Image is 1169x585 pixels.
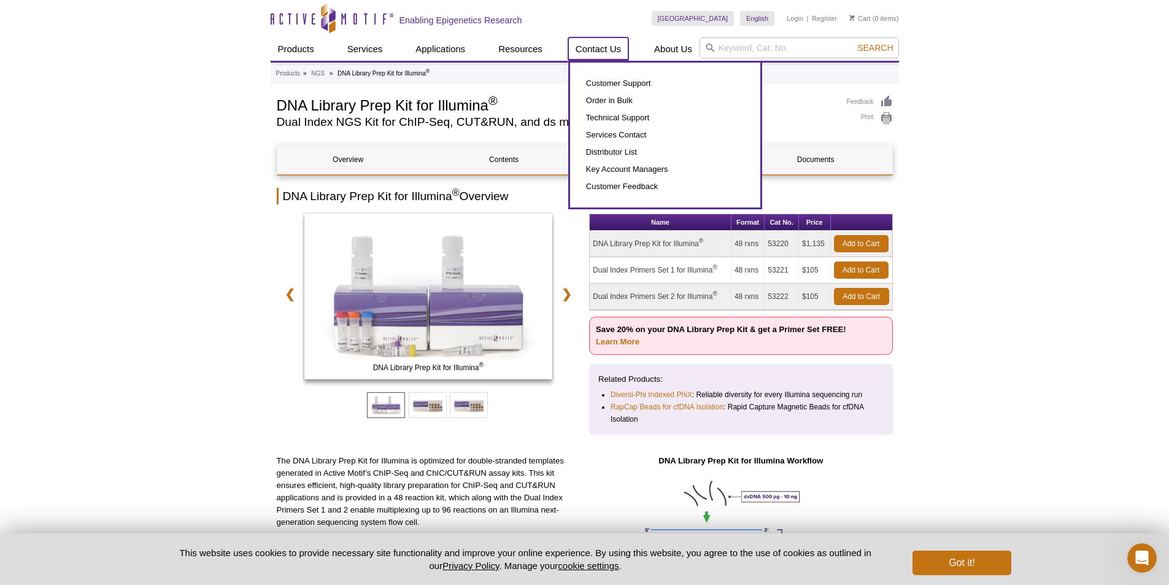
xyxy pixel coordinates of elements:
a: Technical Support [582,109,748,126]
a: Services Contact [582,126,748,144]
a: Learn More [596,337,639,346]
a: Diversi-Phi Indexed PhiX [611,389,692,401]
a: Cart [849,14,871,23]
a: Login [787,14,803,23]
a: Feedback [847,95,893,109]
button: Search [854,42,897,53]
a: Add to Cart [834,235,889,252]
li: : Reliable diversity for every Illumina sequencing run [611,389,873,401]
h2: Dual Index NGS Kit for ChIP-Seq, CUT&RUN, and ds methylated DNA assays [277,117,835,128]
a: ❯ [554,280,580,308]
td: 48 rxns [731,257,765,284]
h1: DNA Library Prep Kit for Illumina [277,95,835,114]
a: ❮ [277,280,303,308]
a: DNA Library Prep Kit for Illumina [304,214,553,383]
li: DNA Library Prep Kit for Illumina [338,70,430,77]
li: (0 items) [849,11,899,26]
li: | [807,11,809,26]
p: This website uses cookies to provide necessary site functionality and improve your online experie... [158,546,893,572]
h2: DNA Library Prep Kit for Illumina Overview [277,188,893,204]
sup: ® [488,94,498,107]
a: Order in Bulk [582,92,748,109]
img: Your Cart [849,15,855,21]
button: cookie settings [558,560,619,571]
sup: ® [479,362,483,368]
td: Dual Index Primers Set 1 for Illumina [590,257,731,284]
td: $105 [799,284,831,310]
td: DNA Library Prep Kit for Illumina [590,231,731,257]
a: Privacy Policy [442,560,499,571]
sup: ® [426,68,430,74]
a: [GEOGRAPHIC_DATA] [652,11,735,26]
a: NGS [311,68,325,79]
th: Name [590,214,731,231]
span: DNA Library Prep Kit for Illumina [307,362,550,374]
a: Applications [408,37,473,61]
span: Search [857,43,893,53]
strong: DNA Library Prep Kit for Illumina Workflow [658,456,823,465]
strong: Save 20% on your DNA Library Prep Kit & get a Primer Set FREE! [596,325,846,346]
a: Distributor List [582,144,748,161]
td: 53221 [765,257,799,284]
a: RapCap Beads for cfDNA Isolation [611,401,723,413]
li: : Rapid Capture Magnetic Beads for cfDNA Isolation [611,401,873,425]
sup: ® [712,290,717,297]
td: Dual Index Primers Set 2 for Illumina [590,284,731,310]
a: About Us [647,37,700,61]
a: Documents [745,145,887,174]
img: DNA Library Prep Kit for Illumina [304,214,553,379]
input: Keyword, Cat. No. [700,37,899,58]
h2: Enabling Epigenetics Research [399,15,522,26]
a: Contents [433,145,575,174]
a: Contact Us [568,37,628,61]
sup: ® [712,264,717,271]
td: $105 [799,257,831,284]
a: Overview [277,145,419,174]
a: Products [276,68,300,79]
td: 48 rxns [731,284,765,310]
td: 48 rxns [731,231,765,257]
a: Resources [491,37,550,61]
a: Customer Feedback [582,178,748,195]
p: The DNA Library Prep Kit for Illumina is optimized for double-stranded templates generated in Act... [277,455,581,529]
sup: ® [699,238,703,244]
a: Services [340,37,390,61]
a: Add to Cart [834,288,889,305]
td: $1,135 [799,231,831,257]
sup: ® [452,187,460,198]
th: Format [731,214,765,231]
a: Register [812,14,837,23]
a: English [740,11,774,26]
td: 53220 [765,231,799,257]
iframe: Intercom live chat [1127,543,1157,573]
a: Print [847,112,893,125]
button: Got it! [912,551,1011,575]
td: 53222 [765,284,799,310]
li: » [303,70,307,77]
th: Price [799,214,831,231]
a: Add to Cart [834,262,889,279]
p: Related Products: [598,373,884,385]
a: Products [271,37,322,61]
li: » [330,70,333,77]
a: Customer Support [582,75,748,92]
a: Key Account Managers [582,161,748,178]
th: Cat No. [765,214,799,231]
